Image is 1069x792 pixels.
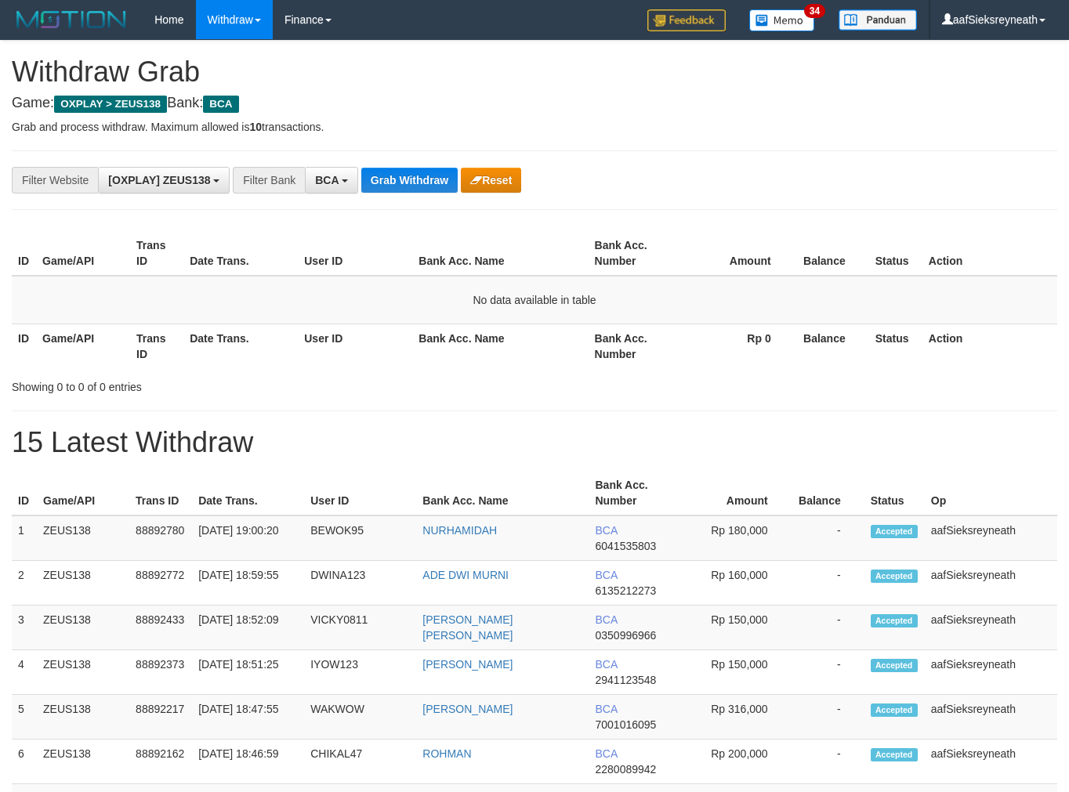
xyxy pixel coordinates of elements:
[12,231,36,276] th: ID
[682,650,792,695] td: Rp 150,000
[922,231,1057,276] th: Action
[192,740,304,784] td: [DATE] 18:46:59
[589,471,681,515] th: Bank Acc. Number
[192,471,304,515] th: Date Trans.
[412,324,588,368] th: Bank Acc. Name
[412,231,588,276] th: Bank Acc. Name
[595,674,656,686] span: Copy 2941123548 to clipboard
[12,427,1057,458] h1: 15 Latest Withdraw
[192,606,304,650] td: [DATE] 18:52:09
[305,167,358,193] button: BCA
[304,740,416,784] td: CHIKAL47
[12,373,433,395] div: Showing 0 to 0 of 0 entries
[129,740,192,784] td: 88892162
[871,703,918,717] span: Accepted
[304,471,416,515] th: User ID
[595,629,656,642] span: Copy 0350996966 to clipboard
[869,324,922,368] th: Status
[792,561,864,606] td: -
[422,613,513,642] a: [PERSON_NAME] [PERSON_NAME]
[37,650,129,695] td: ZEUS138
[922,324,1057,368] th: Action
[595,763,656,776] span: Copy 2280089942 to clipboard
[192,695,304,740] td: [DATE] 18:47:55
[37,740,129,784] td: ZEUS138
[12,695,37,740] td: 5
[683,231,795,276] th: Amount
[792,650,864,695] td: -
[12,8,131,31] img: MOTION_logo.png
[298,324,412,368] th: User ID
[12,561,37,606] td: 2
[595,613,617,626] span: BCA
[792,471,864,515] th: Balance
[304,695,416,740] td: WAKWOW
[298,231,412,276] th: User ID
[12,276,1057,324] td: No data available in table
[130,324,183,368] th: Trans ID
[461,168,521,193] button: Reset
[192,561,304,606] td: [DATE] 18:59:55
[12,515,37,561] td: 1
[595,540,656,552] span: Copy 6041535803 to clipboard
[871,659,918,672] span: Accepted
[795,324,869,368] th: Balance
[422,524,497,537] a: NURHAMIDAH
[595,658,617,671] span: BCA
[683,324,795,368] th: Rp 0
[682,515,792,561] td: Rp 180,000
[589,324,683,368] th: Bank Acc. Number
[682,471,792,515] th: Amount
[871,570,918,583] span: Accepted
[925,561,1057,606] td: aafSieksreyneath
[192,650,304,695] td: [DATE] 18:51:25
[12,96,1057,111] h4: Game: Bank:
[422,658,513,671] a: [PERSON_NAME]
[595,747,617,760] span: BCA
[792,740,864,784] td: -
[129,606,192,650] td: 88892433
[129,561,192,606] td: 88892772
[422,569,509,581] a: ADE DWI MURNI
[192,515,304,561] td: [DATE] 19:00:20
[595,703,617,715] span: BCA
[871,614,918,627] span: Accepted
[304,515,416,561] td: BEWOK95
[129,650,192,695] td: 88892373
[682,695,792,740] td: Rp 316,000
[871,748,918,761] span: Accepted
[682,740,792,784] td: Rp 200,000
[925,471,1057,515] th: Op
[12,119,1057,135] p: Grab and process withdraw. Maximum allowed is transactions.
[12,56,1057,88] h1: Withdraw Grab
[839,9,917,31] img: panduan.png
[422,703,513,715] a: [PERSON_NAME]
[792,606,864,650] td: -
[37,695,129,740] td: ZEUS138
[12,606,37,650] td: 3
[54,96,167,113] span: OXPLAY > ZEUS138
[416,471,589,515] th: Bank Acc. Name
[595,718,656,731] span: Copy 7001016095 to clipboard
[647,9,726,31] img: Feedback.jpg
[37,471,129,515] th: Game/API
[183,231,298,276] th: Date Trans.
[203,96,238,113] span: BCA
[129,695,192,740] td: 88892217
[925,650,1057,695] td: aafSieksreyneath
[595,584,656,597] span: Copy 6135212273 to clipboard
[925,740,1057,784] td: aafSieksreyneath
[304,606,416,650] td: VICKY0811
[12,650,37,695] td: 4
[304,650,416,695] td: IYOW123
[925,695,1057,740] td: aafSieksreyneath
[37,515,129,561] td: ZEUS138
[869,231,922,276] th: Status
[108,174,210,186] span: [OXPLAY] ZEUS138
[589,231,683,276] th: Bank Acc. Number
[183,324,298,368] th: Date Trans.
[792,515,864,561] td: -
[129,471,192,515] th: Trans ID
[595,569,617,581] span: BCA
[925,606,1057,650] td: aafSieksreyneath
